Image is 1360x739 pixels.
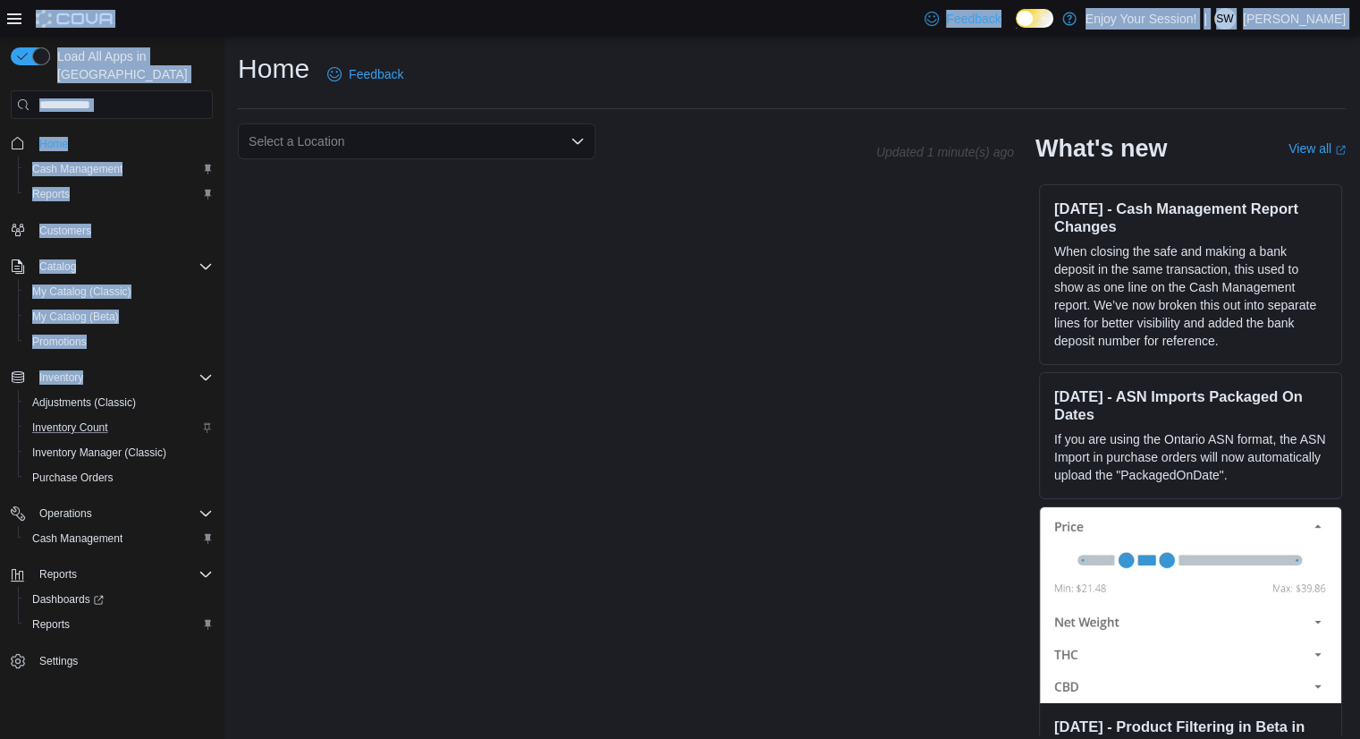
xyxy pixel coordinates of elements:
[25,589,213,610] span: Dashboards
[238,51,309,87] h1: Home
[11,123,213,720] nav: Complex example
[25,589,111,610] a: Dashboards
[32,367,213,388] span: Inventory
[320,56,410,92] a: Feedback
[25,467,213,488] span: Purchase Orders
[25,442,173,463] a: Inventory Manager (Classic)
[32,592,104,607] span: Dashboards
[25,281,139,302] a: My Catalog (Classic)
[1216,8,1233,30] span: SW
[50,47,213,83] span: Load All Apps in [GEOGRAPHIC_DATA]
[39,506,92,521] span: Operations
[32,335,87,349] span: Promotions
[18,465,220,490] button: Purchase Orders
[4,217,220,243] button: Customers
[18,279,220,304] button: My Catalog (Classic)
[25,442,213,463] span: Inventory Manager (Classic)
[1016,9,1053,28] input: Dark Mode
[25,281,213,302] span: My Catalog (Classic)
[25,306,213,327] span: My Catalog (Beta)
[25,528,130,549] a: Cash Management
[1335,145,1346,156] svg: External link
[1204,8,1207,30] p: |
[32,395,136,410] span: Adjustments (Classic)
[32,285,131,299] span: My Catalog (Classic)
[876,145,1014,159] p: Updated 1 minute(s) ago
[1054,242,1327,350] p: When closing the safe and making a bank deposit in the same transaction, this used to show as one...
[1054,200,1327,235] h3: [DATE] - Cash Management Report Changes
[32,503,213,524] span: Operations
[32,650,213,672] span: Settings
[25,331,94,353] a: Promotions
[25,614,77,635] a: Reports
[1054,430,1327,484] p: If you are using the Ontario ASN format, the ASN Import in purchase orders will now automatically...
[32,256,83,277] button: Catalog
[25,183,213,205] span: Reports
[18,612,220,637] button: Reports
[32,310,119,324] span: My Catalog (Beta)
[570,134,585,149] button: Open list of options
[32,219,213,242] span: Customers
[32,564,213,585] span: Reports
[32,564,84,585] button: Reports
[1035,134,1167,163] h2: What's new
[4,648,220,674] button: Settings
[25,331,213,353] span: Promotions
[18,587,220,612] a: Dashboards
[25,183,77,205] a: Reports
[946,10,1001,28] span: Feedback
[36,10,115,28] img: Cova
[4,365,220,390] button: Inventory
[32,420,108,435] span: Inventory Count
[18,304,220,329] button: My Catalog (Beta)
[39,370,83,385] span: Inventory
[4,254,220,279] button: Catalog
[349,65,403,83] span: Feedback
[32,187,70,201] span: Reports
[25,306,126,327] a: My Catalog (Beta)
[32,471,114,485] span: Purchase Orders
[39,259,76,274] span: Catalog
[4,501,220,526] button: Operations
[18,440,220,465] button: Inventory Manager (Classic)
[39,567,77,582] span: Reports
[32,220,98,242] a: Customers
[18,415,220,440] button: Inventory Count
[1243,8,1346,30] p: [PERSON_NAME]
[25,158,213,180] span: Cash Management
[39,137,68,151] span: Home
[1016,28,1017,29] span: Dark Mode
[25,614,213,635] span: Reports
[25,392,213,413] span: Adjustments (Classic)
[39,654,78,668] span: Settings
[25,417,213,438] span: Inventory Count
[25,467,121,488] a: Purchase Orders
[32,367,90,388] button: Inventory
[25,528,213,549] span: Cash Management
[32,531,122,546] span: Cash Management
[1288,141,1346,156] a: View allExternal link
[1054,387,1327,423] h3: [DATE] - ASN Imports Packaged On Dates
[18,390,220,415] button: Adjustments (Classic)
[32,617,70,632] span: Reports
[4,130,220,156] button: Home
[32,446,166,460] span: Inventory Manager (Classic)
[18,157,220,182] button: Cash Management
[32,256,213,277] span: Catalog
[4,562,220,587] button: Reports
[917,1,1008,37] a: Feedback
[1214,8,1236,30] div: Sheldon Willison
[25,392,143,413] a: Adjustments (Classic)
[32,132,213,154] span: Home
[32,650,85,672] a: Settings
[1085,8,1197,30] p: Enjoy Your Session!
[18,526,220,551] button: Cash Management
[18,182,220,207] button: Reports
[18,329,220,354] button: Promotions
[25,158,130,180] a: Cash Management
[32,503,99,524] button: Operations
[39,224,91,238] span: Customers
[32,133,75,155] a: Home
[32,162,122,176] span: Cash Management
[25,417,115,438] a: Inventory Count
